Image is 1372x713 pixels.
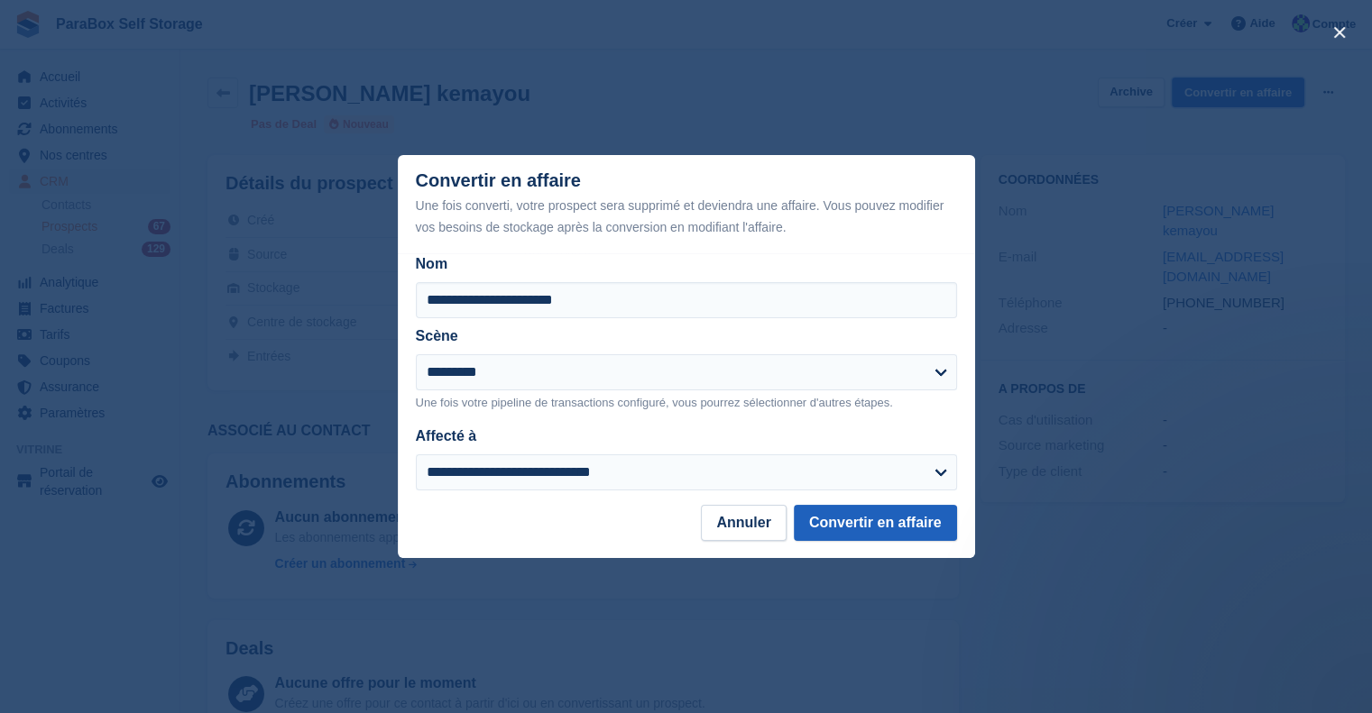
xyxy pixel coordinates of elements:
[701,505,786,541] button: Annuler
[416,170,957,238] div: Convertir en affaire
[416,428,477,443] label: Affecté à
[416,253,957,275] label: Nom
[1325,18,1354,47] button: close
[416,328,458,343] label: Scène
[416,394,957,412] p: Une fois votre pipeline de transactions configuré, vous pourrez sélectionner d'autres étapes.
[794,505,957,541] button: Convertir en affaire
[416,195,957,238] div: Une fois converti, votre prospect sera supprimé et deviendra une affaire. Vous pouvez modifier vo...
